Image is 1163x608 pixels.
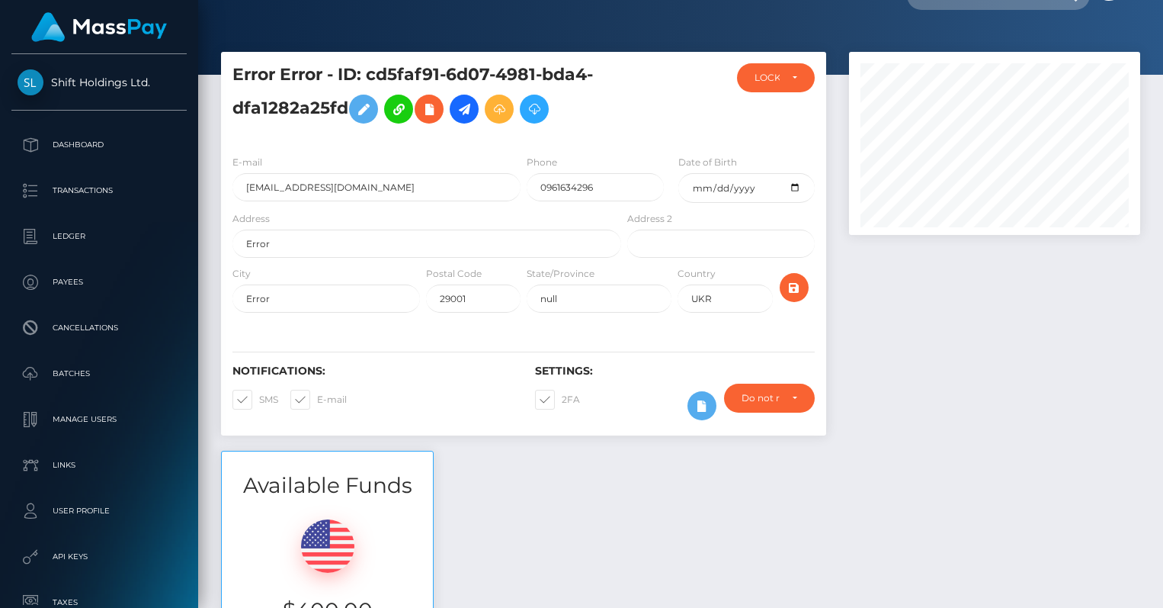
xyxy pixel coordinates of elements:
[755,72,780,84] div: LOCKED
[11,309,187,347] a: Cancellations
[222,471,433,500] h3: Available Funds
[724,384,815,413] button: Do not require
[232,267,251,281] label: City
[290,390,347,410] label: E-mail
[232,365,512,378] h6: Notifications:
[527,267,594,281] label: State/Province
[678,267,716,281] label: Country
[11,76,187,89] span: Shift Holdings Ltd.
[535,365,815,378] h6: Settings:
[11,538,187,576] a: API Keys
[232,63,613,131] h5: Error Error - ID: cd5faf91-6d07-4981-bda4-dfa1282a25fd
[18,134,181,156] p: Dashboard
[11,446,187,484] a: Links
[18,545,181,568] p: API Keys
[232,390,278,410] label: SMS
[18,500,181,523] p: User Profile
[535,390,580,410] label: 2FA
[527,156,557,169] label: Phone
[11,217,187,256] a: Ledger
[742,392,780,404] div: Do not require
[18,317,181,339] p: Cancellations
[18,179,181,202] p: Transactions
[11,263,187,301] a: Payees
[450,95,479,124] a: Initiate Payout
[11,492,187,530] a: User Profile
[678,156,737,169] label: Date of Birth
[737,63,815,92] button: LOCKED
[11,401,187,439] a: Manage Users
[18,362,181,385] p: Batches
[31,12,167,42] img: MassPay Logo
[232,156,262,169] label: E-mail
[11,126,187,164] a: Dashboard
[11,172,187,210] a: Transactions
[301,520,354,573] img: USD.png
[18,454,181,477] p: Links
[11,355,187,393] a: Batches
[232,212,270,226] label: Address
[627,212,672,226] label: Address 2
[426,267,482,281] label: Postal Code
[18,69,43,95] img: Shift Holdings Ltd.
[18,408,181,431] p: Manage Users
[18,225,181,248] p: Ledger
[18,271,181,294] p: Payees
